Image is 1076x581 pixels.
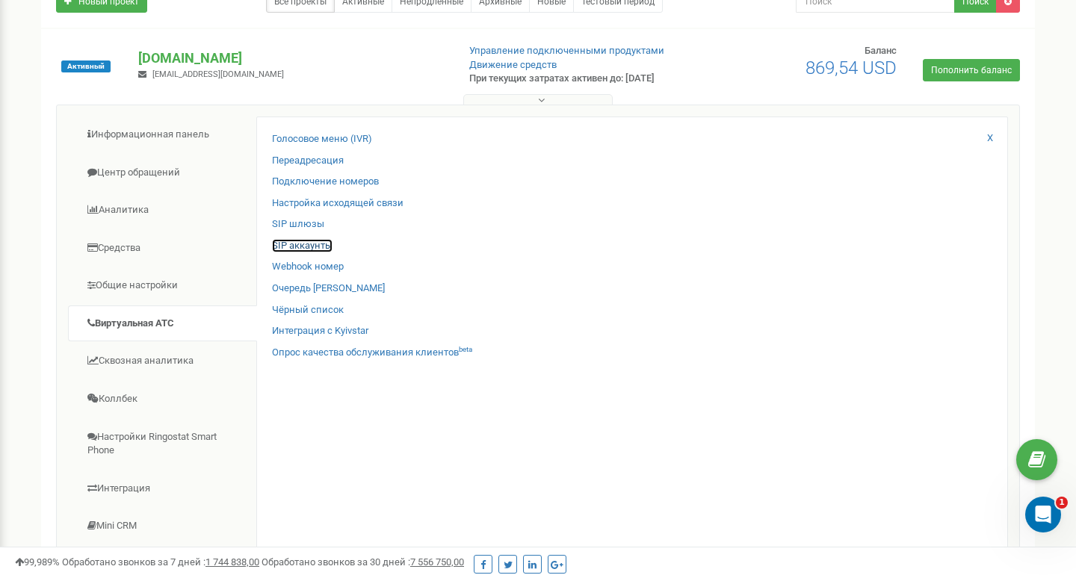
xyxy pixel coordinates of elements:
a: Информационная панель [68,116,257,153]
a: Интеграция [68,470,257,507]
span: Активный [61,60,111,72]
a: Голосовое меню (IVR) [272,132,372,146]
a: Mini CRM [68,508,257,544]
p: При текущих затратах активен до: [DATE] [469,72,693,86]
a: Очередь [PERSON_NAME] [272,282,385,296]
a: Виртуальная АТС [68,305,257,342]
u: 7 556 750,00 [410,556,464,568]
a: Сквозная аналитика [68,343,257,379]
a: SIP шлюзы [272,217,324,232]
a: Настройки Ringostat Smart Phone [68,419,257,469]
span: 1 [1056,497,1068,509]
a: Переадресация [272,154,344,168]
p: [DOMAIN_NAME] [138,49,445,68]
a: Пополнить баланс [923,59,1020,81]
a: Центр обращений [68,155,257,191]
a: Webhook номер [272,260,344,274]
span: Обработано звонков за 30 дней : [262,556,464,568]
span: Баланс [865,45,897,56]
span: [EMAIL_ADDRESS][DOMAIN_NAME] [152,69,284,79]
u: 1 744 838,00 [205,556,259,568]
a: Аналитика [68,192,257,229]
iframe: Intercom live chat [1025,497,1061,532]
a: SIP аккаунты [272,239,333,253]
a: Чёрный список [272,303,344,317]
a: Коллбек [68,381,257,417]
a: Движение средств [469,59,557,70]
a: Настройка исходящей связи [272,196,403,211]
a: Интеграция с Kyivstar [272,324,368,338]
a: Подключение номеров [272,175,379,189]
a: Управление подключенными продуктами [469,45,664,56]
a: Опрос качества обслуживания клиентовbeta [272,346,472,360]
span: Обработано звонков за 7 дней : [62,556,259,568]
span: 99,989% [15,556,60,568]
sup: beta [459,345,472,353]
span: 869,54 USD [806,58,897,78]
a: X [987,131,993,146]
a: Средства [68,230,257,267]
a: Общие настройки [68,267,257,304]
